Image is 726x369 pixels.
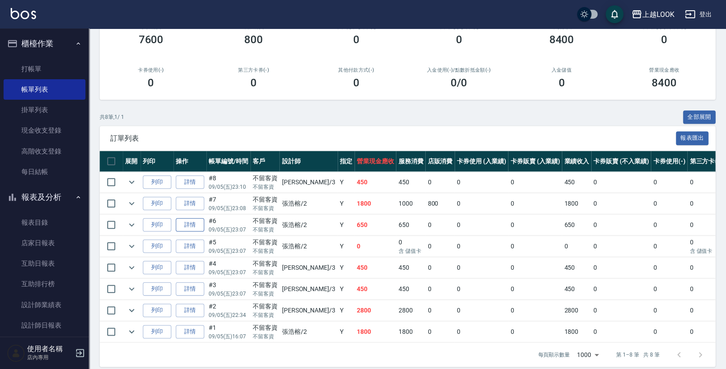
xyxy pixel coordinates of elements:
[398,247,423,255] p: 含 儲值卡
[338,151,355,172] th: 指定
[125,175,138,189] button: expand row
[355,257,396,278] td: 450
[4,336,85,356] a: 設計師業績分析表
[562,215,591,235] td: 650
[355,172,396,193] td: 450
[253,268,278,276] p: 不留客資
[591,172,651,193] td: 0
[4,315,85,336] a: 設計師日報表
[4,79,85,100] a: 帳單列表
[455,279,508,300] td: 0
[253,204,278,212] p: 不留客資
[4,141,85,162] a: 高階收支登錄
[508,300,562,321] td: 0
[425,172,455,193] td: 0
[651,215,687,235] td: 0
[279,193,337,214] td: 張浩榕 /2
[642,9,674,20] div: 上越LOOK
[253,290,278,298] p: 不留客資
[628,5,678,24] button: 上越LOOK
[355,193,396,214] td: 1800
[508,321,562,342] td: 0
[396,236,425,257] td: 0
[4,100,85,120] a: 掛單列表
[591,215,651,235] td: 0
[562,300,591,321] td: 2800
[176,282,204,296] a: 詳情
[176,261,204,275] a: 詳情
[455,257,508,278] td: 0
[206,215,250,235] td: #6
[396,321,425,342] td: 1800
[651,257,687,278] td: 0
[355,321,396,342] td: 1800
[209,226,248,234] p: 09/05 (五) 23:07
[141,151,173,172] th: 列印
[253,226,278,234] p: 不留客資
[591,193,651,214] td: 0
[591,151,651,172] th: 卡券販賣 (不入業績)
[123,151,141,172] th: 展開
[683,110,716,124] button: 全部展開
[355,215,396,235] td: 650
[396,279,425,300] td: 450
[4,162,85,182] a: 每日結帳
[209,290,248,298] p: 09/05 (五) 23:07
[4,32,85,55] button: 櫃檯作業
[143,197,171,211] button: 列印
[573,343,602,367] div: 1000
[206,257,250,278] td: #4
[253,280,278,290] div: 不留客資
[425,300,455,321] td: 0
[591,236,651,257] td: 0
[110,67,192,73] h2: 卡券使用(-)
[100,113,124,121] p: 共 8 筆, 1 / 1
[651,236,687,257] td: 0
[143,304,171,317] button: 列印
[143,175,171,189] button: 列印
[7,344,25,362] img: Person
[279,172,337,193] td: [PERSON_NAME] /3
[125,325,138,338] button: expand row
[338,321,355,342] td: Y
[455,321,508,342] td: 0
[651,300,687,321] td: 0
[425,236,455,257] td: 0
[338,172,355,193] td: Y
[279,236,337,257] td: 張浩榕 /2
[338,215,355,235] td: Y
[355,236,396,257] td: 0
[143,325,171,339] button: 列印
[209,268,248,276] p: 09/05 (五) 23:07
[508,172,562,193] td: 0
[4,253,85,274] a: 互助日報表
[206,193,250,214] td: #7
[338,193,355,214] td: Y
[206,300,250,321] td: #2
[279,321,337,342] td: 張浩榕 /2
[176,197,204,211] a: 詳情
[455,300,508,321] td: 0
[676,134,709,142] a: 報表匯出
[138,33,163,46] h3: 7600
[279,215,337,235] td: 張浩榕 /2
[396,257,425,278] td: 450
[279,151,337,172] th: 設計師
[4,186,85,209] button: 報表及分析
[338,279,355,300] td: Y
[315,67,397,73] h2: 其他付款方式(-)
[651,321,687,342] td: 0
[562,257,591,278] td: 450
[11,8,36,19] img: Logo
[209,247,248,255] p: 09/05 (五) 23:07
[538,351,570,359] p: 每頁顯示數量
[253,216,278,226] div: 不留客資
[4,274,85,294] a: 互助排行榜
[338,257,355,278] td: Y
[562,279,591,300] td: 450
[591,279,651,300] td: 0
[143,282,171,296] button: 列印
[253,183,278,191] p: 不留客資
[681,6,715,23] button: 登出
[425,321,455,342] td: 0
